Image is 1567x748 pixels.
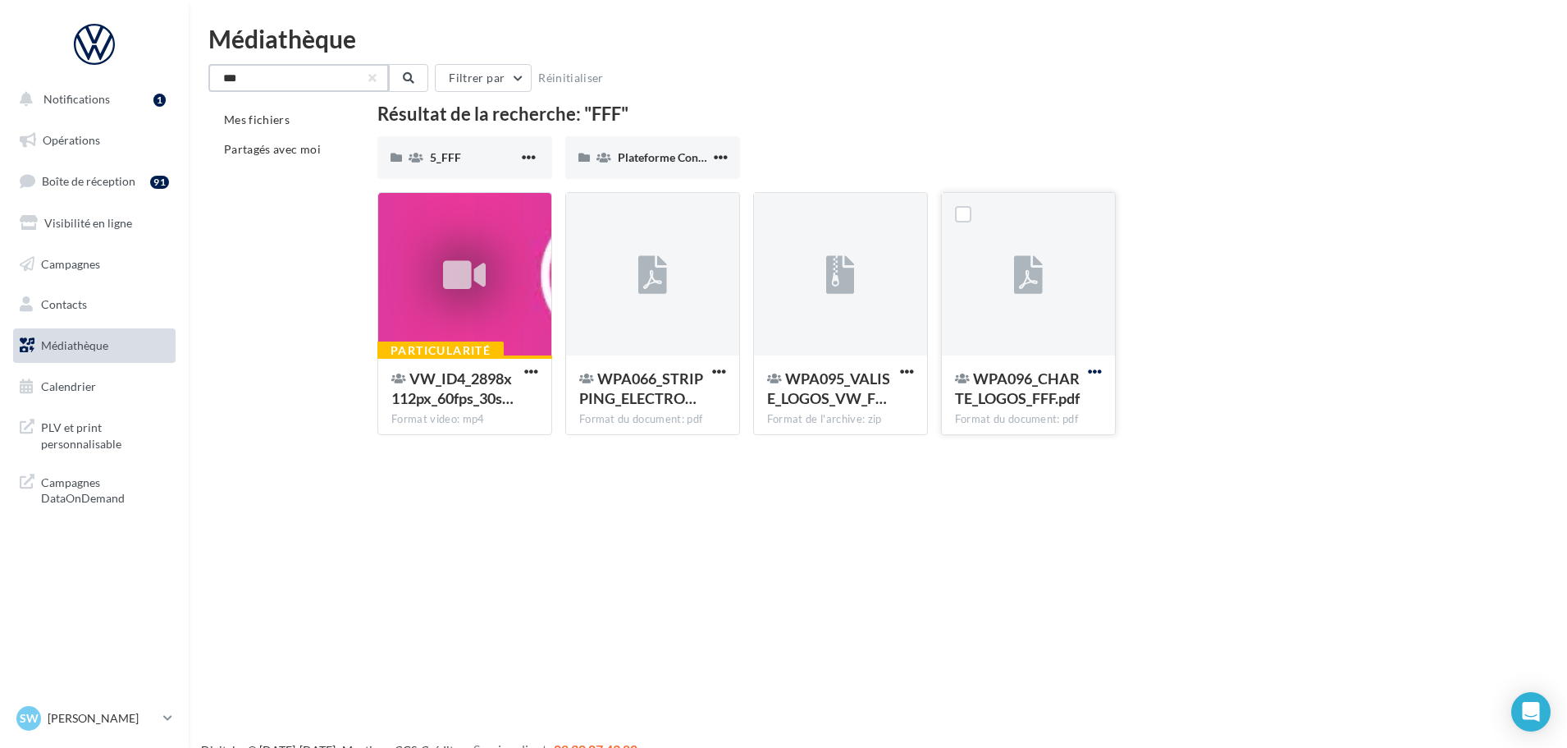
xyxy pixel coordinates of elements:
[767,412,914,427] div: Format de l'archive: zip
[10,465,179,513] a: Campagnes DataOnDemand
[10,328,179,363] a: Médiathèque
[208,26,1547,51] div: Médiathèque
[1511,692,1551,732] div: Open Intercom Messenger
[955,412,1102,427] div: Format du document: pdf
[43,133,100,147] span: Opérations
[153,94,166,107] div: 1
[48,710,157,727] p: [PERSON_NAME]
[955,369,1080,407] span: WPA096_CHARTE_LOGOS_FFF.pdf
[41,471,169,507] span: Campagnes DataOnDemand
[579,369,703,407] span: WPA066_STRIPPING_ELECTROMOBILITE.pdf
[10,163,179,199] a: Boîte de réception91
[532,68,610,88] button: Réinitialiser
[10,82,172,117] button: Notifications 1
[41,256,100,270] span: Campagnes
[10,369,179,404] a: Calendrier
[377,105,1491,123] div: Résultat de la recherche: "FFF"
[41,338,108,352] span: Médiathèque
[391,412,538,427] div: Format video: mp4
[10,247,179,282] a: Campagnes
[391,369,514,407] span: VW_ID4_2898x112px_60fps_30sec.mp4
[579,412,726,427] div: Format du document: pdf
[13,703,176,734] a: SW [PERSON_NAME]
[618,150,758,164] span: Plateforme Concession FFF
[41,379,96,393] span: Calendrier
[10,410,179,458] a: PLV et print personnalisable
[150,176,169,189] div: 91
[767,369,890,407] span: WPA095_VALISE_LOGOS_VW_FFF.zip
[41,416,169,452] span: PLV et print personnalisable
[377,342,504,360] div: Particularité
[10,123,179,158] a: Opérations
[435,64,532,92] button: Filtrer par
[224,112,290,126] span: Mes fichiers
[224,142,321,156] span: Partagés avec moi
[20,710,39,727] span: SW
[10,287,179,322] a: Contacts
[41,297,87,311] span: Contacts
[43,92,110,106] span: Notifications
[44,216,132,230] span: Visibilité en ligne
[10,206,179,241] a: Visibilité en ligne
[42,174,135,188] span: Boîte de réception
[430,150,461,164] span: 5_FFF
